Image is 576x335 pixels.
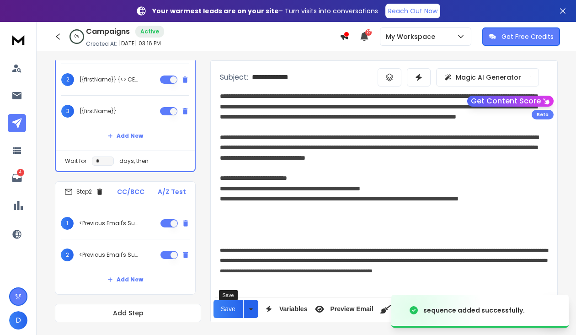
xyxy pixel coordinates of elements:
[100,127,150,145] button: Add New
[277,305,309,313] span: Variables
[55,181,196,295] li: Step2CC/BCCA/Z Test1<Previous Email's Subject>2<Previous Email's Subject>Add New
[79,251,138,259] p: <Previous Email's Subject>
[152,6,279,16] strong: Your warmest leads are on your site
[467,96,554,107] button: Get Content Score
[100,270,150,289] button: Add New
[385,4,440,18] a: Reach Out Now
[388,6,437,16] p: Reach Out Now
[436,68,539,86] button: Magic AI Generator
[61,73,74,86] span: 2
[80,76,138,83] p: {{firstName}} {<> CEO Batch Invite|<> Founder Cohort Invitation|<> CEO Batch Invite|<> Founder Ba...
[79,220,138,227] p: <Previous Email's Subject>
[532,110,554,119] div: Beta
[423,306,525,315] div: sequence added successfully.
[86,40,117,48] p: Created At:
[61,105,74,118] span: 3
[9,31,27,48] img: logo
[17,169,24,176] p: 4
[80,108,117,115] p: {{firstName}}
[86,26,130,37] h1: Campaigns
[55,304,201,322] button: Add Step
[213,300,243,318] button: Save
[75,34,79,39] p: 0 %
[311,300,375,318] button: Preview Email
[386,32,439,41] p: My Workspace
[65,157,86,165] p: Wait for
[9,311,27,330] button: D
[64,188,104,196] div: Step 2
[61,249,74,261] span: 2
[456,73,521,82] p: Magic AI Generator
[61,217,74,230] span: 1
[152,6,378,16] p: – Turn visits into conversations
[119,40,161,47] p: [DATE] 03:16 PM
[119,157,149,165] p: days, then
[219,290,238,300] div: Save
[260,300,309,318] button: Variables
[328,305,375,313] span: Preview Email
[377,300,395,318] button: Clean HTML
[482,27,560,46] button: Get Free Credits
[55,5,196,172] li: Step1CC/BCCA/Z Test1{{firstName}}2{{firstName}} {<> CEO Batch Invite|<> Founder Cohort Invitation...
[8,169,26,187] a: 4
[135,26,164,38] div: Active
[501,32,554,41] p: Get Free Credits
[220,72,248,83] p: Subject:
[365,29,372,36] span: 27
[158,187,186,196] p: A/Z Test
[117,187,144,196] p: CC/BCC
